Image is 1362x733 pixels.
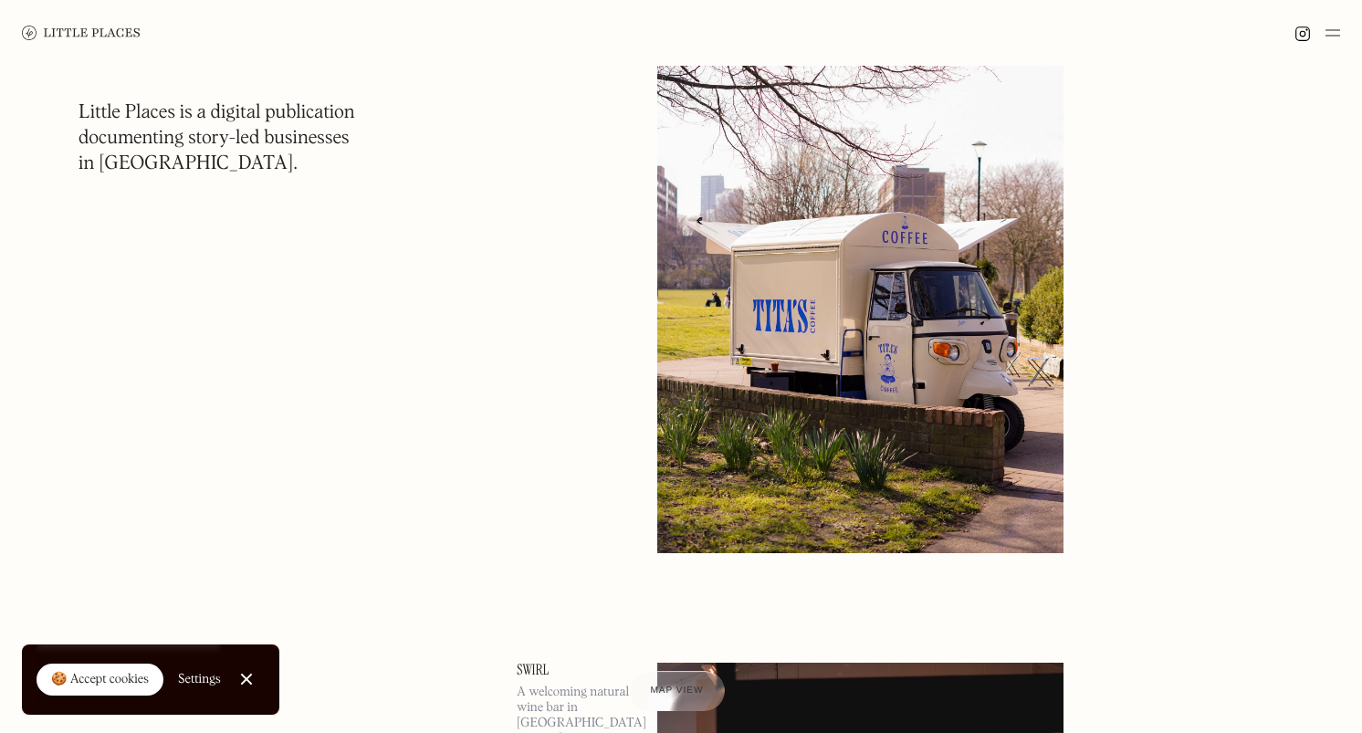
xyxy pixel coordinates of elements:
[651,686,704,696] span: Map view
[51,671,149,689] div: 🍪 Accept cookies
[178,659,221,700] a: Settings
[629,671,726,711] a: Map view
[178,673,221,686] div: Settings
[517,663,635,677] a: Swirl
[37,664,163,696] a: 🍪 Accept cookies
[228,661,265,697] a: Close Cookie Popup
[79,100,355,177] h1: Little Places is a digital publication documenting story-led businesses in [GEOGRAPHIC_DATA].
